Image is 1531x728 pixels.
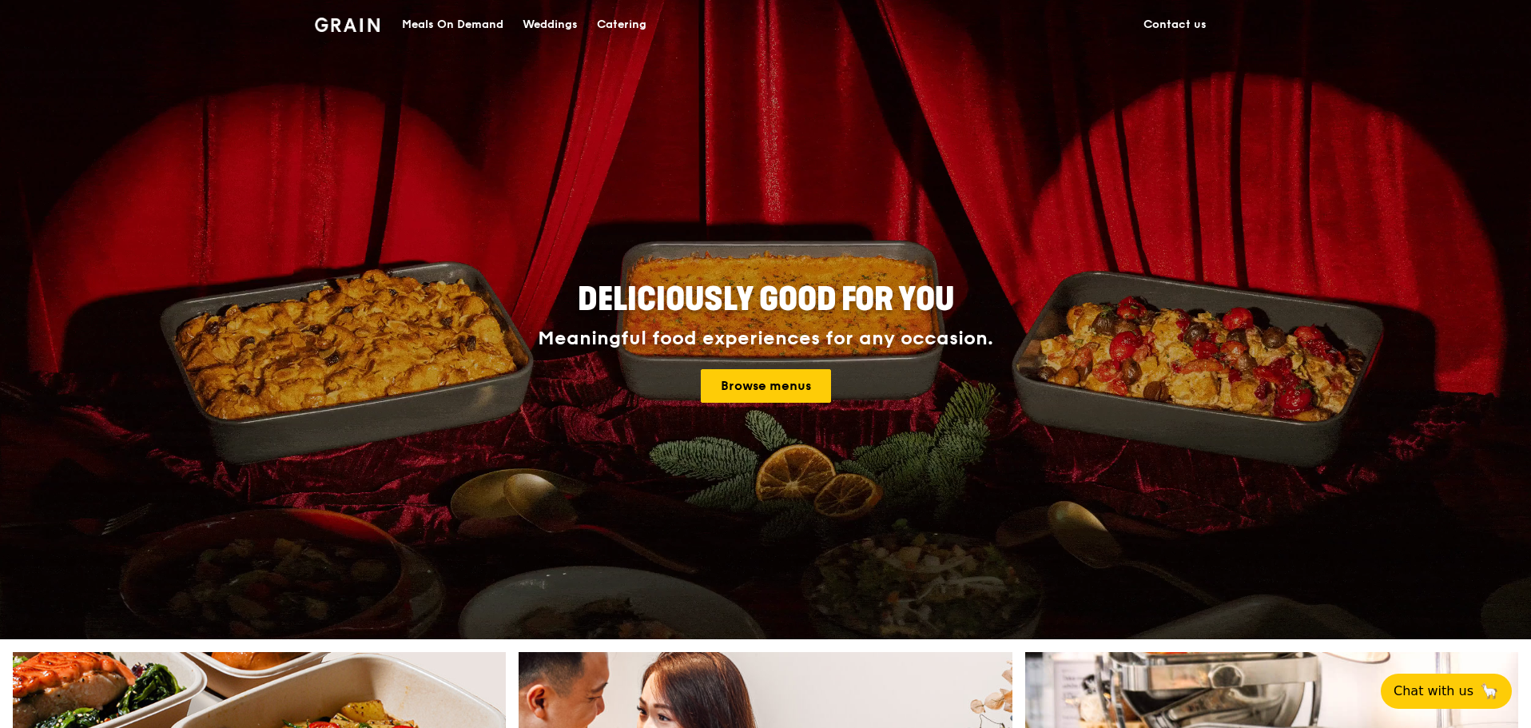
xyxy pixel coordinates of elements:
span: 🦙 [1480,682,1499,701]
div: Meals On Demand [402,1,503,49]
div: Catering [597,1,646,49]
div: Weddings [523,1,578,49]
a: Weddings [513,1,587,49]
a: Contact us [1134,1,1216,49]
button: Chat with us🦙 [1381,674,1512,709]
span: Deliciously good for you [578,280,954,319]
a: Catering [587,1,656,49]
span: Chat with us [1394,682,1473,701]
a: Browse menus [701,369,831,403]
img: Grain [315,18,380,32]
div: Meaningful food experiences for any occasion. [478,328,1053,350]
